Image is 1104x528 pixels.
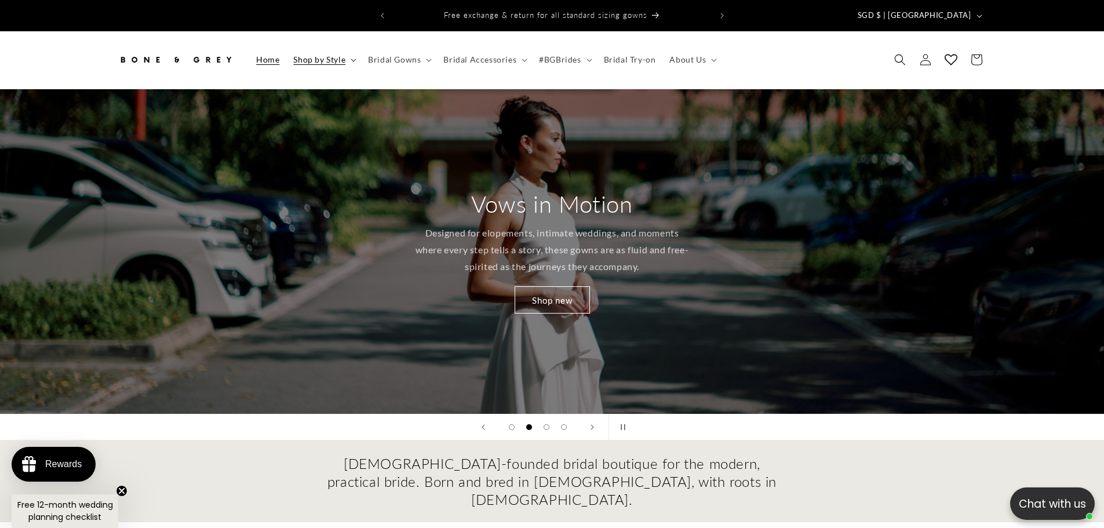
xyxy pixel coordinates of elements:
button: Previous slide [471,414,496,440]
button: Next slide [580,414,605,440]
p: Designed for elopements, intimate weddings, and moments where every step tells a story, these gow... [414,225,690,275]
span: Bridal Try-on [604,54,656,65]
a: Shop new [515,286,590,314]
span: Shop by Style [293,54,345,65]
summary: #BGBrides [532,48,596,72]
div: Free 12-month wedding planning checklistClose teaser [12,494,118,528]
button: SGD $ | [GEOGRAPHIC_DATA] [851,5,987,27]
h2: Vows in Motion [471,189,632,219]
span: Bridal Accessories [443,54,516,65]
button: Close teaser [116,485,127,497]
a: Bone and Grey Bridal [113,43,238,77]
summary: Shop by Style [286,48,361,72]
p: Chat with us [1010,496,1095,512]
div: Rewards [45,459,82,469]
summary: Bridal Accessories [436,48,532,72]
button: Pause slideshow [609,414,634,440]
span: #BGBrides [539,54,581,65]
span: Home [256,54,279,65]
button: Next announcement [709,5,735,27]
span: Bridal Gowns [368,54,421,65]
h2: [DEMOGRAPHIC_DATA]-founded bridal boutique for the modern, practical bride. Born and bred in [DEM... [326,454,778,509]
summary: Search [887,47,913,72]
button: Load slide 3 of 4 [538,418,555,436]
span: About Us [669,54,706,65]
button: Load slide 2 of 4 [520,418,538,436]
button: Load slide 4 of 4 [555,418,573,436]
button: Previous announcement [370,5,395,27]
img: Bone and Grey Bridal [118,47,234,72]
span: Free 12-month wedding planning checklist [17,499,113,523]
button: Open chatbox [1010,487,1095,520]
a: Home [249,48,286,72]
button: Load slide 1 of 4 [503,418,520,436]
summary: Bridal Gowns [361,48,436,72]
a: Bridal Try-on [597,48,663,72]
summary: About Us [662,48,722,72]
span: Free exchange & return for all standard sizing gowns [444,10,647,20]
span: SGD $ | [GEOGRAPHIC_DATA] [858,10,971,21]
